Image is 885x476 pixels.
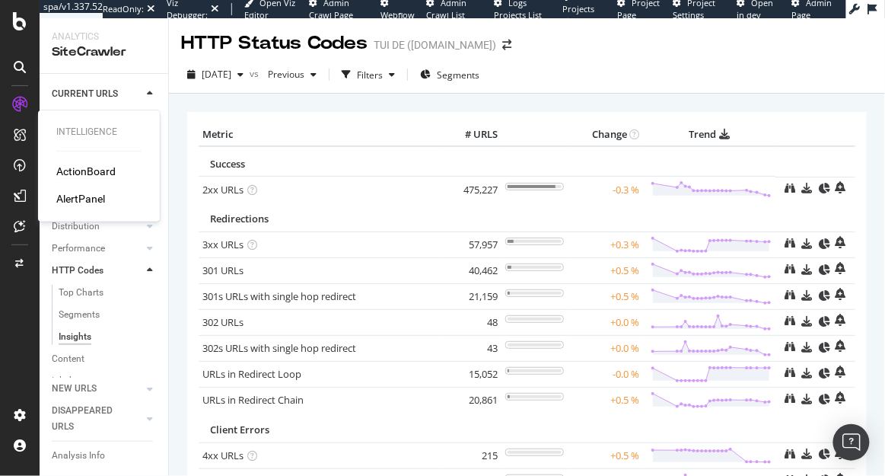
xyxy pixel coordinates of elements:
[52,381,97,397] div: NEW URLS
[202,183,244,196] a: 2xx URLs
[262,68,304,81] span: Previous
[210,212,269,225] span: Redirections
[441,283,501,309] td: 21,159
[59,307,100,323] div: Segments
[836,262,846,274] div: bell-plus
[250,67,262,80] span: vs
[59,307,158,323] a: Segments
[262,62,323,87] button: Previous
[181,62,250,87] button: [DATE]
[441,361,501,387] td: 15,052
[336,62,401,87] button: Filters
[836,366,846,378] div: bell-plus
[568,283,644,309] td: +0.5 %
[181,30,368,56] div: HTTP Status Codes
[199,123,441,146] th: Metric
[441,442,501,468] td: 215
[202,264,244,277] a: 301 URLs
[836,391,846,404] div: bell-plus
[374,37,496,53] div: TUI DE ([DOMAIN_NAME])
[414,62,485,87] button: Segments
[836,340,846,352] div: bell-plus
[52,351,84,367] div: Content
[52,43,156,61] div: SiteCrawler
[568,177,644,203] td: -0.3 %
[568,257,644,283] td: +0.5 %
[52,351,158,367] a: Content
[380,9,415,21] span: Webflow
[52,219,100,235] div: Distribution
[202,68,231,81] span: 2025 Sep. 29th
[441,387,501,413] td: 20,861
[52,403,129,435] div: DISAPPEARED URLS
[59,285,158,301] a: Top Charts
[568,123,644,146] th: Change
[202,289,356,303] a: 301s URLs with single hop redirect
[103,3,144,15] div: ReadOnly:
[56,126,142,139] div: Intelligence
[568,335,644,361] td: +0.0 %
[568,442,644,468] td: +0.5 %
[52,241,142,257] a: Performance
[52,263,103,279] div: HTTP Codes
[836,181,846,193] div: bell-plus
[52,448,158,464] a: Analysis Info
[52,219,142,235] a: Distribution
[56,164,116,179] a: ActionBoard
[836,314,846,326] div: bell-plus
[202,341,356,355] a: 302s URLs with single hop redirect
[52,373,142,389] a: Inlinks
[568,387,644,413] td: +0.5 %
[441,177,501,203] td: 475,227
[52,86,118,102] div: CURRENT URLS
[441,232,501,257] td: 57,957
[52,263,142,279] a: HTTP Codes
[210,423,269,436] span: Client Errors
[568,232,644,257] td: +0.3 %
[52,108,158,124] a: Overview
[836,288,846,300] div: bell-plus
[568,361,644,387] td: -0.0 %
[52,403,142,435] a: DISAPPEARED URLS
[210,157,245,171] span: Success
[59,329,158,345] a: Insights
[202,367,301,381] a: URLs in Redirect Loop
[59,329,91,345] div: Insights
[52,30,156,43] div: Analytics
[836,236,846,248] div: bell-plus
[441,123,501,146] th: # URLS
[441,309,501,335] td: 48
[52,241,105,257] div: Performance
[441,257,501,283] td: 40,462
[202,393,304,407] a: URLs in Redirect Chain
[202,315,244,329] a: 302 URLs
[568,309,644,335] td: +0.0 %
[56,191,105,206] a: AlertPanel
[437,69,479,81] span: Segments
[59,285,103,301] div: Top Charts
[357,69,383,81] div: Filters
[52,108,88,124] div: Overview
[52,373,78,389] div: Inlinks
[202,238,244,251] a: 3xx URLs
[563,3,595,27] span: Projects List
[502,40,511,50] div: arrow-right-arrow-left
[833,424,870,461] div: Open Intercom Messenger
[52,381,142,397] a: NEW URLS
[52,448,105,464] div: Analysis Info
[202,449,244,462] a: 4xx URLs
[644,123,775,146] th: Trend
[441,335,501,361] td: 43
[52,86,142,102] a: CURRENT URLS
